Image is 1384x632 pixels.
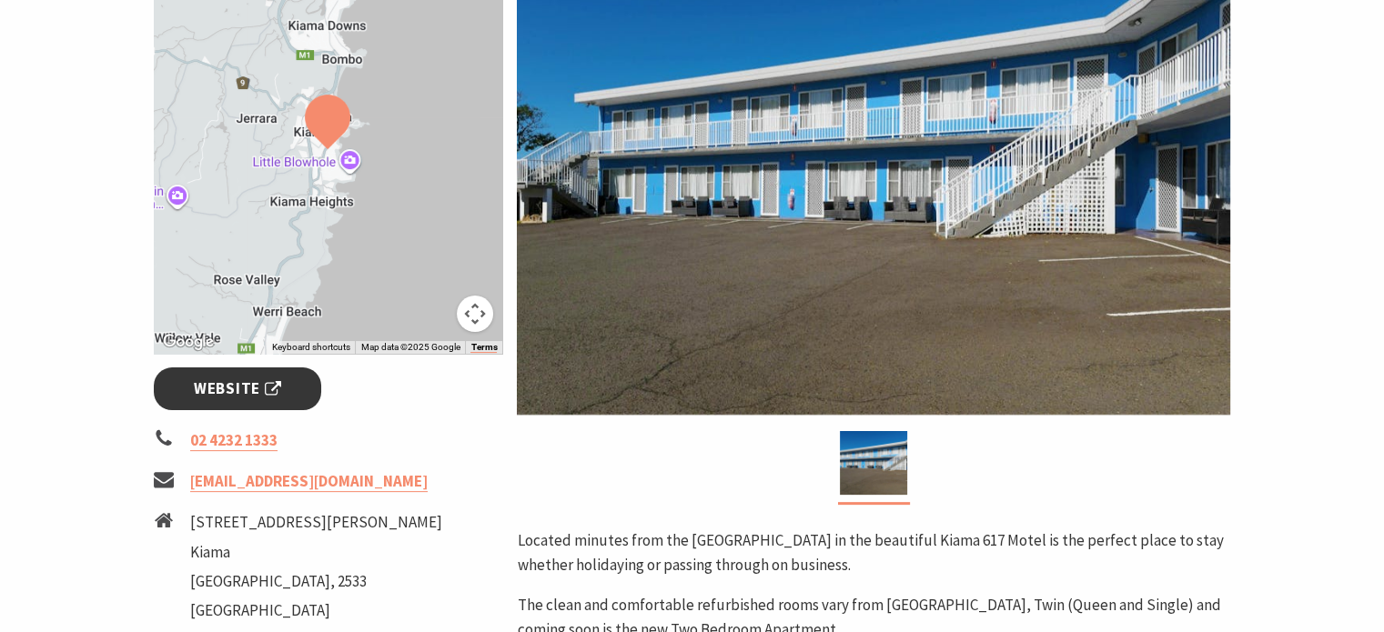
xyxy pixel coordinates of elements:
[190,510,442,535] li: [STREET_ADDRESS][PERSON_NAME]
[190,569,442,594] li: [GEOGRAPHIC_DATA], 2533
[158,330,218,354] img: Google
[457,296,493,332] button: Map camera controls
[840,431,907,495] img: Front Of Motel
[190,540,442,565] li: Kiama
[360,342,460,352] span: Map data ©2025 Google
[154,367,322,410] a: Website
[271,341,349,354] button: Keyboard shortcuts
[190,598,442,623] li: [GEOGRAPHIC_DATA]
[190,430,278,451] a: 02 4232 1333
[470,342,497,353] a: Terms
[194,376,281,401] span: Website
[158,330,218,354] a: Open this area in Google Maps (opens a new window)
[517,528,1230,577] p: Located minutes from the [GEOGRAPHIC_DATA] in the beautiful Kiama 617 Motel is the perfect place ...
[190,471,428,492] a: [EMAIL_ADDRESS][DOMAIN_NAME]​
